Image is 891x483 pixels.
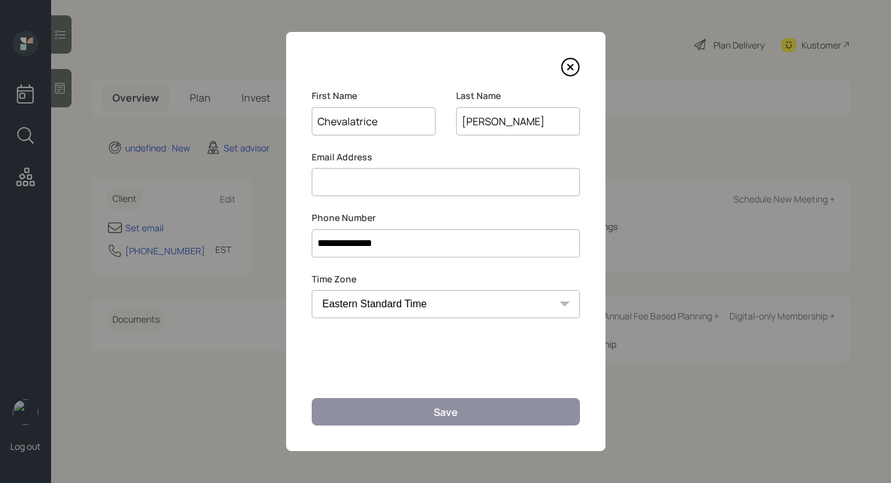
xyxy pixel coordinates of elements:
label: Last Name [456,89,580,102]
label: Phone Number [312,211,580,224]
div: Save [434,405,458,419]
button: Save [312,398,580,425]
label: Email Address [312,151,580,164]
label: First Name [312,89,436,102]
label: Time Zone [312,273,580,286]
